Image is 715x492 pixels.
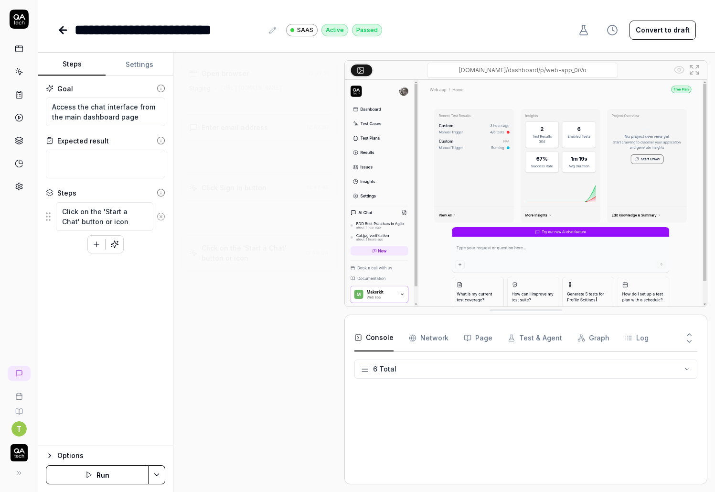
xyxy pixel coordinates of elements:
div: Options [57,450,165,461]
a: SAAS [286,23,318,36]
div: Click on the 'Start a Chat' button or icon [202,243,301,263]
div: Steps [57,188,76,198]
button: Show all interative elements [672,62,687,77]
div: Click Sign In button [202,183,267,193]
button: Remove step [153,207,169,226]
time: 12:47:21 [309,70,329,77]
a: Book a call with us [4,385,34,400]
button: Settings [106,53,173,76]
button: Log [625,325,649,351]
span: SAAS [297,26,313,34]
button: Steps [38,53,106,76]
button: Test & Agent [508,325,562,351]
button: Graph [577,325,609,351]
div: Enter email address [202,122,268,132]
button: Page [464,325,492,351]
div: Staging [189,84,211,93]
div: Suggestions [46,202,165,231]
div: Expected result [57,136,109,146]
button: Console [354,325,394,351]
button: QA Tech Logo [4,437,34,463]
button: View version history [601,21,624,40]
button: Options [46,450,165,461]
time: 12:48:04 [305,250,329,256]
button: Network [409,325,448,351]
div: Open browser [202,68,249,78]
time: 12:47:30 [307,124,329,131]
a: Documentation [4,400,34,415]
a: New conversation [8,366,31,381]
div: Active [321,24,348,36]
button: Convert to draft [630,21,696,40]
time: 12:47:45 [307,184,329,191]
button: T [11,421,27,437]
img: QA Tech Logo [11,444,28,461]
img: Screenshot [345,80,707,306]
button: Open in full screen [687,62,702,77]
div: Goal [57,84,73,94]
div: Passed [352,24,382,36]
div: [URL][DOMAIN_NAME] [220,84,282,93]
button: Run [46,465,149,484]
